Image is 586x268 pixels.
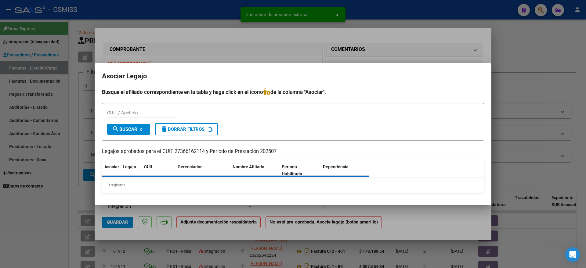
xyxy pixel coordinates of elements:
[323,164,349,169] span: Dependencia
[320,160,370,180] datatable-header-cell: Dependencia
[282,164,302,176] span: Periodo Habilitado
[104,164,119,169] span: Asociar
[142,160,175,180] datatable-header-cell: CUIL
[102,88,484,96] h4: Busque el afiliado correspondiente en la tabla y haga click en el ícono de la columna "Asociar".
[565,247,580,262] div: Open Intercom Messenger
[102,177,484,193] div: 0 registros
[175,160,230,180] datatable-header-cell: Gerenciador
[123,164,136,169] span: Legajo
[161,125,168,133] mat-icon: delete
[120,160,142,180] datatable-header-cell: Legajo
[102,148,484,155] p: Legajos aprobados para el CUIT 27366162114 y Período de Prestación 202507
[178,164,202,169] span: Gerenciador
[279,160,320,180] datatable-header-cell: Periodo Habilitado
[230,160,279,180] datatable-header-cell: Nombre Afiliado
[144,164,153,169] span: CUIL
[112,125,119,133] mat-icon: search
[155,123,218,135] button: Borrar Filtros
[102,70,484,82] h2: Asociar Legajo
[161,127,204,132] span: Borrar Filtros
[233,164,264,169] span: Nombre Afiliado
[102,160,120,180] datatable-header-cell: Asociar
[107,124,150,135] button: Buscar
[112,127,137,132] span: Buscar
